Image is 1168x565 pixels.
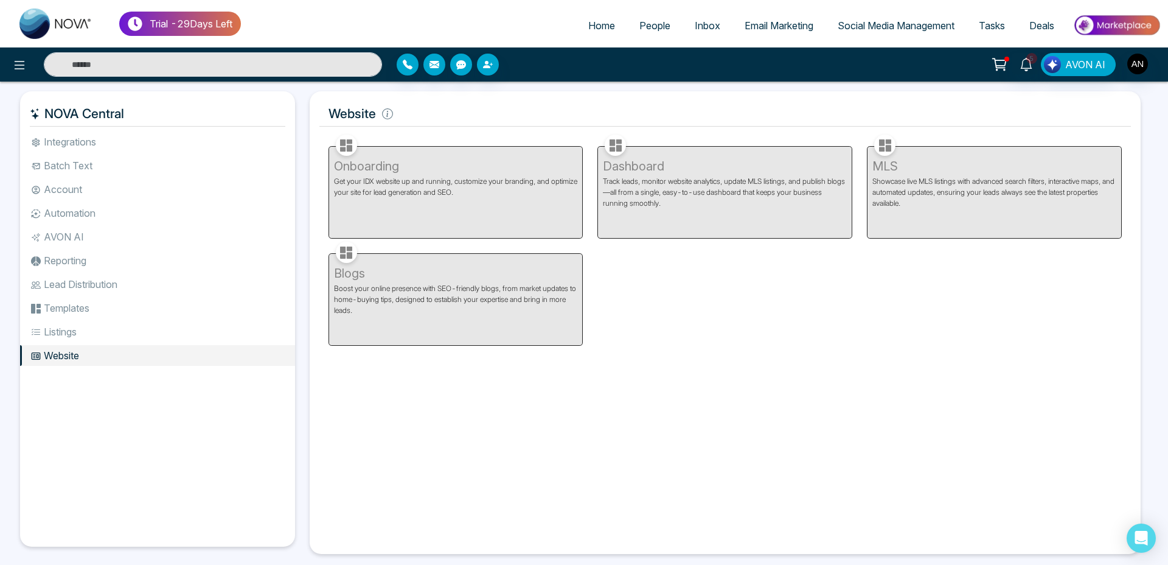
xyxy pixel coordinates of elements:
p: Trial - 29 Days Left [150,16,232,31]
img: Lead Flow [1044,56,1061,73]
a: People [627,14,683,37]
span: 5 [1026,53,1037,64]
li: Account [20,179,295,200]
span: Inbox [695,19,720,32]
a: 5 [1012,53,1041,74]
button: AVON AI [1041,53,1116,76]
li: Batch Text [20,155,295,176]
span: Tasks [979,19,1005,32]
h5: NOVA Central [30,101,285,127]
a: Social Media Management [826,14,967,37]
li: Listings [20,321,295,342]
span: Deals [1029,19,1054,32]
span: AVON AI [1065,57,1105,72]
li: Reporting [20,250,295,271]
li: Lead Distribution [20,274,295,295]
img: Nova CRM Logo [19,9,92,39]
a: Tasks [967,14,1017,37]
h5: Website [319,101,1131,127]
span: Home [588,19,615,32]
a: Inbox [683,14,732,37]
li: Templates [20,298,295,318]
img: Market-place.gif [1072,12,1161,39]
a: Home [576,14,627,37]
span: Social Media Management [838,19,954,32]
a: Email Marketing [732,14,826,37]
li: Automation [20,203,295,223]
a: Deals [1017,14,1066,37]
span: Email Marketing [745,19,813,32]
div: Open Intercom Messenger [1127,524,1156,553]
img: User Avatar [1127,54,1148,74]
li: Website [20,345,295,366]
li: Integrations [20,132,295,152]
span: People [639,19,670,32]
li: AVON AI [20,226,295,247]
